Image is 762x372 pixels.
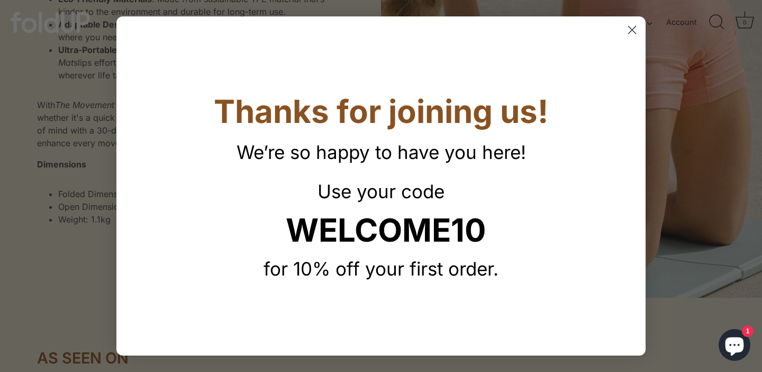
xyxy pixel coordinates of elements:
span: for 10% off your first order. [264,258,498,280]
span: Thanks for joining us! [214,92,548,130]
inbox-online-store-chat: Shopify online store chat [715,329,754,364]
span: Use your code [317,180,444,202]
button: Close dialog [623,21,641,39]
strong: WELCOME10 [286,211,486,249]
span: We’re so happy to have you here! [237,141,526,163]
